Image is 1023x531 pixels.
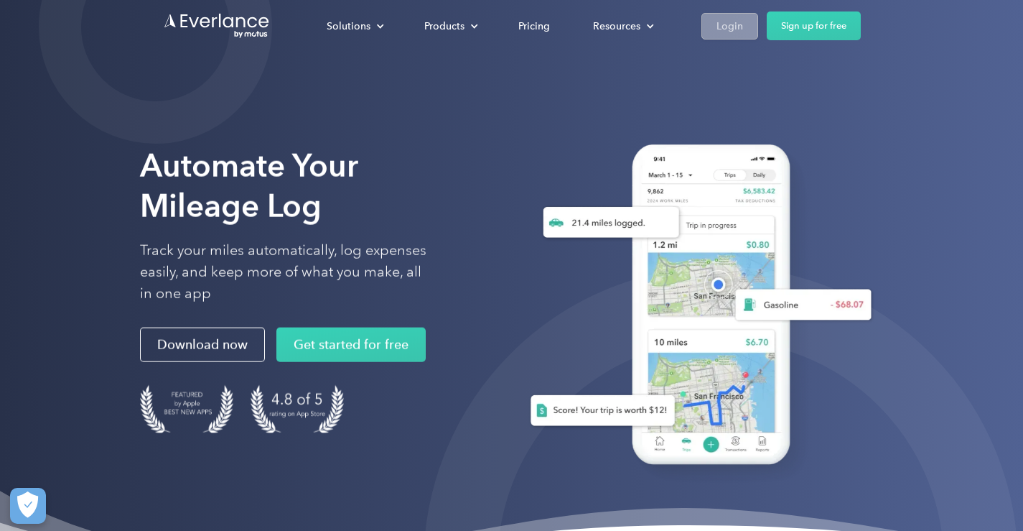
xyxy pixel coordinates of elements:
[276,328,426,362] a: Get started for free
[579,14,665,39] div: Resources
[140,147,358,225] strong: Automate Your Mileage Log
[716,17,743,35] div: Login
[140,328,265,362] a: Download now
[251,385,344,433] img: 4.9 out of 5 stars on the app store
[327,17,370,35] div: Solutions
[593,17,640,35] div: Resources
[140,385,233,433] img: Badge for Featured by Apple Best New Apps
[701,13,758,40] a: Login
[312,14,396,39] div: Solutions
[163,12,271,40] a: Go to homepage
[140,240,427,305] p: Track your miles automatically, log expenses easily, and keep more of what you make, all in one app
[410,14,490,39] div: Products
[508,130,883,486] img: Everlance, mileage tracker app, expense tracking app
[504,14,564,39] a: Pricing
[518,17,550,35] div: Pricing
[424,17,464,35] div: Products
[10,488,46,524] button: Cookies Settings
[767,11,861,40] a: Sign up for free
